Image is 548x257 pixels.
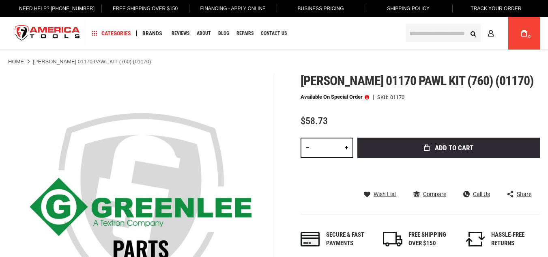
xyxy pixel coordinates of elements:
[517,191,531,197] span: Share
[257,28,290,39] a: Contact Us
[139,28,166,39] a: Brands
[193,28,215,39] a: About
[491,231,540,248] div: HASSLE-FREE RETURNS
[197,31,211,36] span: About
[8,18,87,49] img: America Tools
[387,6,430,11] span: Shipping Policy
[435,145,473,151] span: Add to Cart
[377,95,390,100] strong: SKU
[301,115,328,127] span: $58.73
[8,18,87,49] a: store logo
[423,191,446,197] span: Compare
[92,30,131,36] span: Categories
[168,28,193,39] a: Reviews
[301,73,533,89] span: [PERSON_NAME] 01170 pawl kit (760) (01170)
[326,231,375,248] div: Secure & fast payments
[236,31,254,36] span: Repairs
[215,28,233,39] a: Blog
[374,191,396,197] span: Wish List
[142,30,162,36] span: Brands
[383,232,402,246] img: shipping
[465,26,481,41] button: Search
[301,94,369,100] p: Available on Special Order
[261,31,287,36] span: Contact Us
[466,232,485,246] img: returns
[390,95,404,100] div: 01170
[233,28,257,39] a: Repairs
[356,160,542,184] iframe: Secure express checkout frame
[218,31,229,36] span: Blog
[516,17,532,50] a: 0
[364,190,396,198] a: Wish List
[301,232,320,246] img: payments
[88,28,135,39] a: Categories
[528,35,531,39] span: 0
[8,58,24,65] a: Home
[357,138,540,158] button: Add to Cart
[413,190,446,198] a: Compare
[473,191,490,197] span: Call Us
[33,58,151,65] strong: [PERSON_NAME] 01170 PAWL KIT (760) (01170)
[408,231,457,248] div: FREE SHIPPING OVER $150
[172,31,189,36] span: Reviews
[463,190,490,198] a: Call Us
